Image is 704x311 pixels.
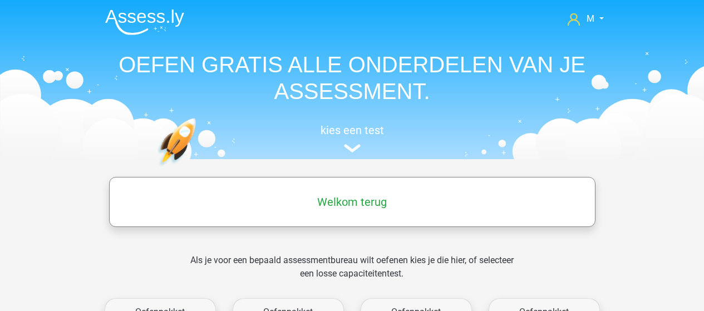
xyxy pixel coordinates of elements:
[344,144,361,152] img: assessment
[563,12,608,26] a: M
[96,124,608,137] h5: kies een test
[105,9,184,35] img: Assessly
[96,124,608,153] a: kies een test
[157,118,239,219] img: oefenen
[181,254,523,294] div: Als je voor een bepaald assessmentbureau wilt oefenen kies je die hier, of selecteer een losse ca...
[115,195,590,209] h5: Welkom terug
[96,51,608,105] h1: OEFEN GRATIS ALLE ONDERDELEN VAN JE ASSESSMENT.
[587,13,594,24] span: M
